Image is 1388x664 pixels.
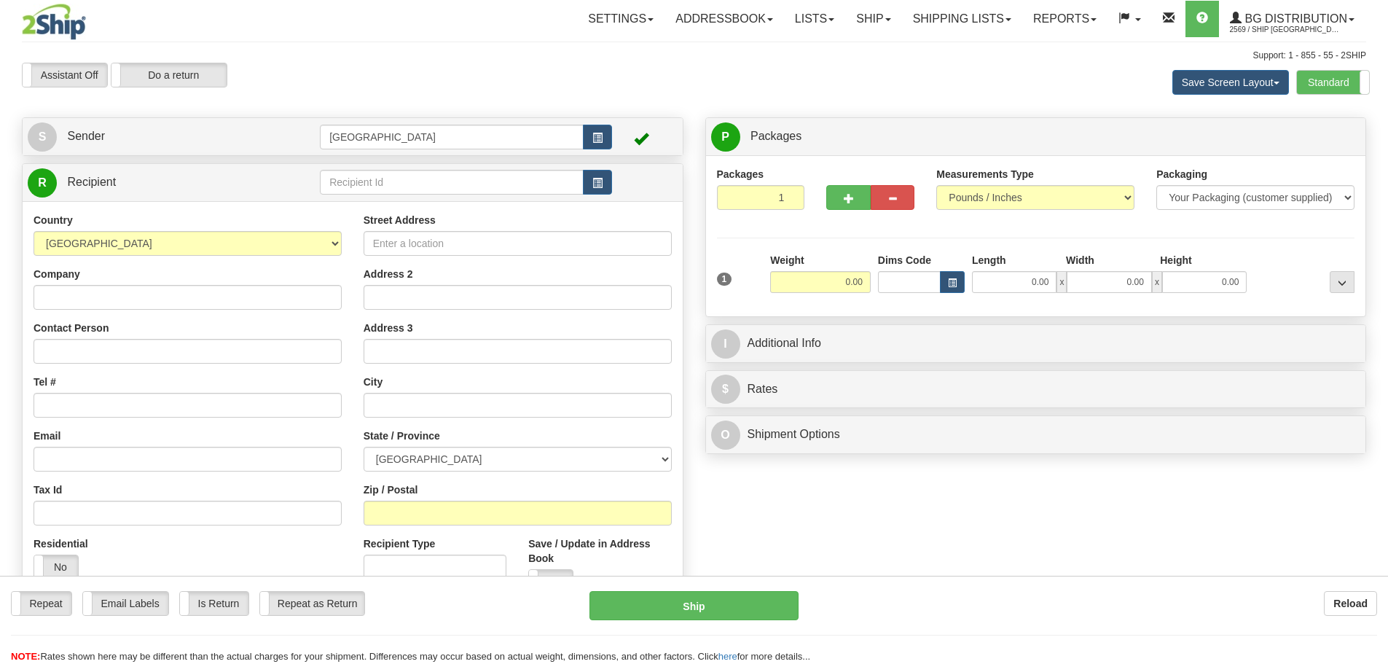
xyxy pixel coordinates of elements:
[364,321,413,335] label: Address 3
[589,591,799,620] button: Ship
[711,329,740,359] span: I
[83,592,168,615] label: Email Labels
[1066,253,1094,267] label: Width
[28,168,288,198] a: R Recipient
[577,1,664,37] a: Settings
[23,63,107,87] label: Assistant Off
[28,168,57,198] span: R
[28,122,320,152] a: S Sender
[1219,1,1365,37] a: BG Distribution 2569 / Ship [GEOGRAPHIC_DATA]
[1156,167,1207,181] label: Packaging
[717,273,732,286] span: 1
[364,429,440,443] label: State / Province
[711,122,1361,152] a: P Packages
[12,592,71,615] label: Repeat
[902,1,1022,37] a: Shipping lists
[770,253,804,267] label: Weight
[1022,1,1107,37] a: Reports
[28,122,57,152] span: S
[320,170,584,195] input: Recipient Id
[34,536,88,551] label: Residential
[180,592,248,615] label: Is Return
[711,122,740,152] span: P
[364,375,383,389] label: City
[936,167,1034,181] label: Measurements Type
[67,130,105,142] span: Sender
[711,329,1361,359] a: IAdditional Info
[34,213,73,227] label: Country
[11,651,40,662] span: NOTE:
[364,536,436,551] label: Recipient Type
[260,592,364,615] label: Repeat as Return
[750,130,801,142] span: Packages
[22,50,1366,62] div: Support: 1 - 855 - 55 - 2SHIP
[784,1,845,37] a: Lists
[22,4,86,40] img: logo2569.jpg
[1242,12,1347,25] span: BG Distribution
[1160,253,1192,267] label: Height
[364,267,413,281] label: Address 2
[1324,591,1377,616] button: Reload
[34,555,78,579] label: No
[711,375,1361,405] a: $Rates
[34,267,80,281] label: Company
[111,63,227,87] label: Do a return
[717,167,764,181] label: Packages
[711,420,1361,450] a: OShipment Options
[1330,271,1354,293] div: ...
[364,213,436,227] label: Street Address
[711,375,740,404] span: $
[529,570,573,593] label: No
[67,176,116,188] span: Recipient
[34,321,109,335] label: Contact Person
[845,1,901,37] a: Ship
[34,483,62,497] label: Tax Id
[1172,70,1289,95] button: Save Screen Layout
[1230,23,1339,37] span: 2569 / Ship [GEOGRAPHIC_DATA]
[320,125,584,149] input: Sender Id
[364,231,672,256] input: Enter a location
[1297,71,1369,94] label: Standard
[1152,271,1162,293] span: x
[711,421,740,450] span: O
[1354,257,1387,406] iframe: chat widget
[664,1,784,37] a: Addressbook
[718,651,737,662] a: here
[528,536,671,566] label: Save / Update in Address Book
[34,429,60,443] label: Email
[364,483,418,497] label: Zip / Postal
[34,375,56,389] label: Tel #
[878,253,931,267] label: Dims Code
[972,253,1006,267] label: Length
[1056,271,1067,293] span: x
[1333,598,1368,609] b: Reload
